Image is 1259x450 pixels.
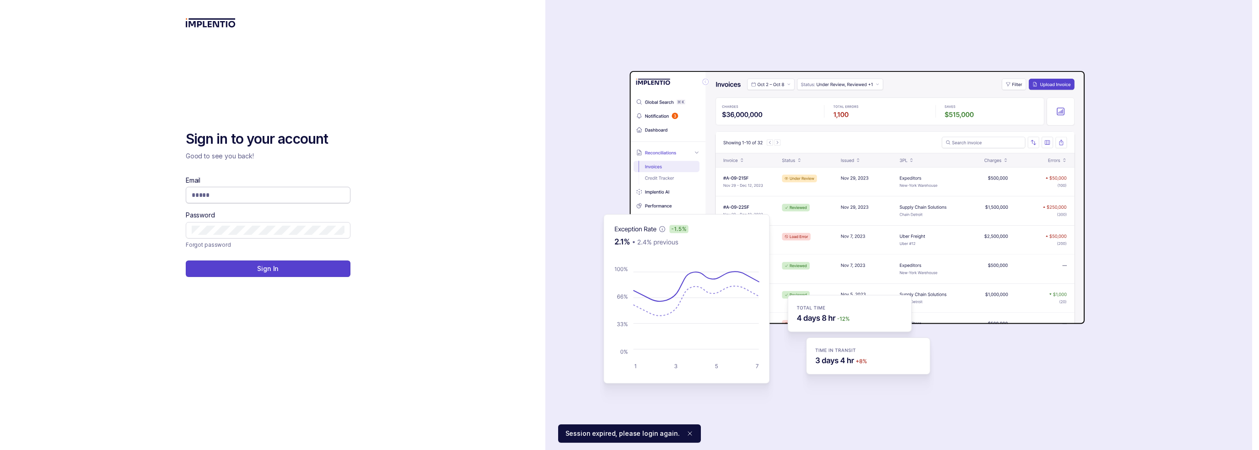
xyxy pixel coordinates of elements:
[186,152,350,161] p: Good to see you back!
[186,176,200,185] label: Email
[571,42,1088,408] img: signin-background.svg
[565,429,680,438] p: Session expired, please login again.
[186,18,236,27] img: logo
[257,264,279,273] p: Sign In
[186,130,350,148] h2: Sign in to your account
[186,260,350,277] button: Sign In
[186,240,231,249] p: Forgot password
[186,240,231,249] a: Link Forgot password
[186,211,215,220] label: Password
